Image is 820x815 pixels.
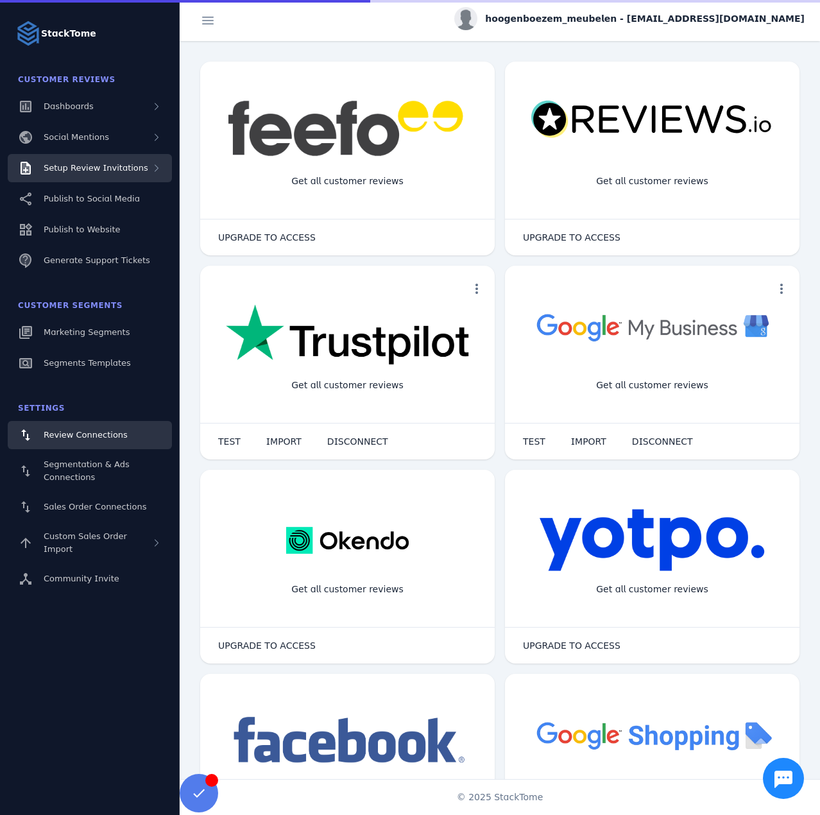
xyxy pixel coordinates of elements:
[576,776,728,811] div: Import Products from Google
[44,327,130,337] span: Marketing Segments
[44,225,120,234] span: Publish to Website
[281,572,414,606] div: Get all customer reviews
[15,21,41,46] img: Logo image
[539,508,765,572] img: yotpo.png
[632,437,693,446] span: DISCONNECT
[510,633,633,658] button: UPGRADE TO ACCESS
[454,7,477,30] img: profile.jpg
[286,508,409,572] img: okendo.webp
[586,572,719,606] div: Get all customer reviews
[44,194,140,203] span: Publish to Social Media
[8,493,172,521] a: Sales Order Connections
[266,437,302,446] span: IMPORT
[8,185,172,213] a: Publish to Social Media
[281,164,414,198] div: Get all customer reviews
[44,101,94,111] span: Dashboards
[510,429,558,454] button: TEST
[205,429,253,454] button: TEST
[226,100,469,157] img: feefo.png
[8,565,172,593] a: Community Invite
[8,349,172,377] a: Segments Templates
[18,404,65,413] span: Settings
[531,712,774,758] img: googleshopping.png
[226,712,469,769] img: facebook.png
[281,368,414,402] div: Get all customer reviews
[457,791,543,804] span: © 2025 StackTome
[44,459,130,482] span: Segmentation & Ads Connections
[44,430,128,440] span: Review Connections
[523,641,620,650] span: UPGRADE TO ACCESS
[18,75,115,84] span: Customer Reviews
[485,12,805,26] span: hoogenboezem_meubelen - [EMAIL_ADDRESS][DOMAIN_NAME]
[205,633,329,658] button: UPGRADE TO ACCESS
[454,7,805,30] button: hoogenboezem_meubelen - [EMAIL_ADDRESS][DOMAIN_NAME]
[586,368,719,402] div: Get all customer reviews
[44,502,146,511] span: Sales Order Connections
[8,246,172,275] a: Generate Support Tickets
[226,304,469,367] img: trustpilot.png
[523,233,620,242] span: UPGRADE TO ACCESS
[8,216,172,244] a: Publish to Website
[571,437,606,446] span: IMPORT
[523,437,545,446] span: TEST
[8,318,172,347] a: Marketing Segments
[586,164,719,198] div: Get all customer reviews
[327,437,388,446] span: DISCONNECT
[44,163,148,173] span: Setup Review Invitations
[44,255,150,265] span: Generate Support Tickets
[314,429,401,454] button: DISCONNECT
[8,452,172,490] a: Segmentation & Ads Connections
[44,132,109,142] span: Social Mentions
[253,429,314,454] button: IMPORT
[44,574,119,583] span: Community Invite
[619,429,706,454] button: DISCONNECT
[464,276,490,302] button: more
[8,421,172,449] a: Review Connections
[41,27,96,40] strong: StackTome
[44,531,127,554] span: Custom Sales Order Import
[18,301,123,310] span: Customer Segments
[558,429,619,454] button: IMPORT
[44,358,131,368] span: Segments Templates
[531,304,774,350] img: googlebusiness.png
[218,233,316,242] span: UPGRADE TO ACCESS
[218,437,241,446] span: TEST
[531,100,774,139] img: reviewsio.svg
[205,225,329,250] button: UPGRADE TO ACCESS
[218,641,316,650] span: UPGRADE TO ACCESS
[510,225,633,250] button: UPGRADE TO ACCESS
[769,276,794,302] button: more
